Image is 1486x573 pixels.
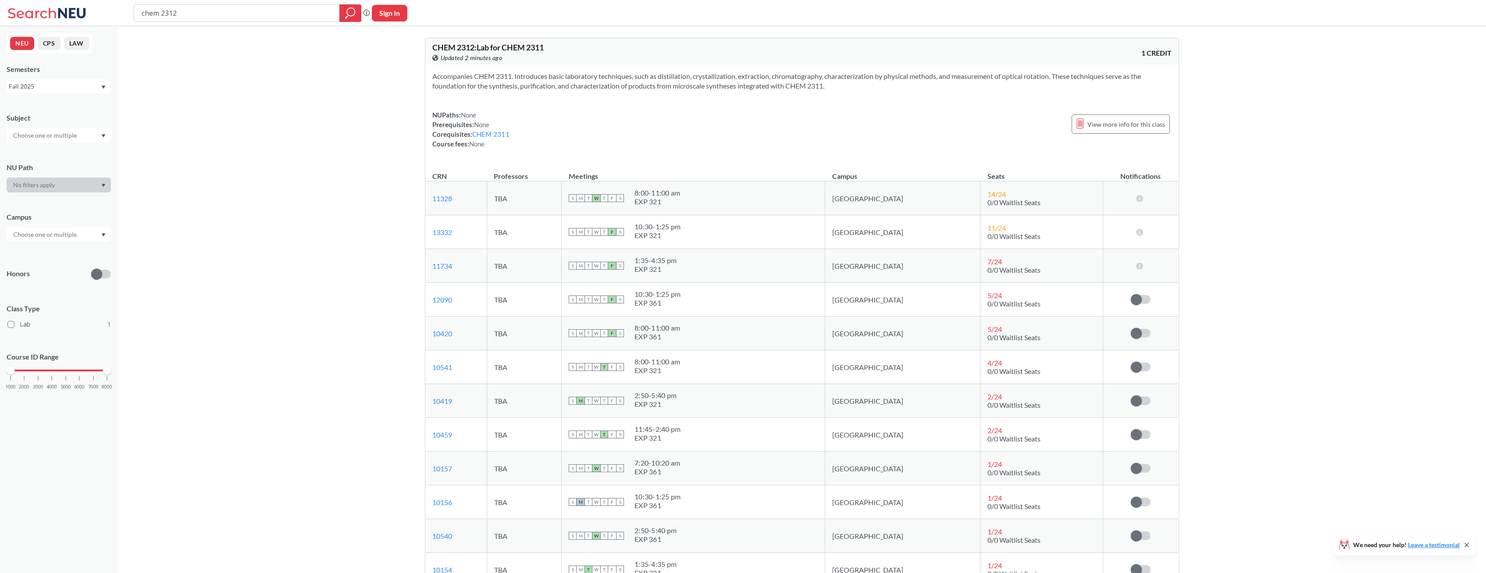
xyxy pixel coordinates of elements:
[600,464,608,472] span: T
[825,249,980,283] td: [GEOGRAPHIC_DATA]
[634,400,677,409] div: EXP 321
[432,464,452,473] a: 10157
[616,295,624,303] span: S
[584,532,592,540] span: T
[432,262,452,270] a: 11734
[600,295,608,303] span: T
[592,464,600,472] span: W
[987,468,1041,477] span: 0/0 Waitlist Seats
[987,367,1041,375] span: 0/0 Waitlist Seats
[616,262,624,270] span: S
[487,163,562,182] th: Professors
[7,304,111,313] span: Class Type
[987,401,1041,409] span: 0/0 Waitlist Seats
[825,182,980,215] td: [GEOGRAPHIC_DATA]
[584,228,592,236] span: T
[987,266,1041,274] span: 0/0 Waitlist Seats
[987,291,1002,299] span: 5 / 24
[825,519,980,553] td: [GEOGRAPHIC_DATA]
[600,363,608,371] span: T
[980,163,1103,182] th: Seats
[577,363,584,371] span: M
[987,359,1002,367] span: 4 / 24
[600,262,608,270] span: T
[634,189,680,197] div: 8:00 - 11:00 am
[432,431,452,439] a: 10459
[987,224,1006,232] span: 11 / 24
[141,6,333,21] input: Class, professor, course number, "phrase"
[987,392,1002,401] span: 2 / 24
[634,535,677,544] div: EXP 361
[569,262,577,270] span: S
[472,130,510,138] a: CHEM 2311
[474,121,490,128] span: None
[592,329,600,337] span: W
[7,319,111,330] label: Lab
[487,182,562,215] td: TBA
[569,228,577,236] span: S
[987,232,1041,240] span: 0/0 Waitlist Seats
[608,498,616,506] span: F
[577,262,584,270] span: M
[634,222,681,231] div: 10:30 - 1:25 pm
[1353,542,1460,548] span: We need your help!
[634,290,681,299] div: 10:30 - 1:25 pm
[569,295,577,303] span: S
[1087,119,1165,130] span: View more info for this class
[634,391,677,400] div: 2:50 - 5:40 pm
[616,464,624,472] span: S
[634,501,681,510] div: EXP 361
[600,498,608,506] span: T
[616,363,624,371] span: S
[101,184,106,187] svg: Dropdown arrow
[7,128,111,143] div: Dropdown arrow
[9,229,82,240] input: Choose one or multiple
[101,134,106,138] svg: Dropdown arrow
[584,363,592,371] span: T
[345,7,356,19] svg: magnifying glass
[584,397,592,405] span: T
[584,295,592,303] span: T
[987,527,1002,536] span: 1 / 24
[600,397,608,405] span: T
[600,194,608,202] span: T
[38,37,61,50] button: CPS
[101,233,106,237] svg: Dropdown arrow
[825,418,980,452] td: [GEOGRAPHIC_DATA]
[7,212,111,222] div: Campus
[432,71,1172,91] section: Accompanies CHEM 2311. Introduces basic laboratory techniques, such as distillation, crystallizat...
[432,228,452,236] a: 13332
[10,37,34,50] button: NEU
[608,194,616,202] span: F
[592,363,600,371] span: W
[487,485,562,519] td: TBA
[74,384,85,389] span: 6000
[592,397,600,405] span: W
[987,299,1041,308] span: 0/0 Waitlist Seats
[634,425,681,434] div: 11:45 - 2:40 pm
[487,317,562,350] td: TBA
[33,384,43,389] span: 3000
[616,194,624,202] span: S
[569,397,577,405] span: S
[584,262,592,270] span: T
[487,215,562,249] td: TBA
[634,366,680,375] div: EXP 321
[487,384,562,418] td: TBA
[634,332,680,341] div: EXP 361
[616,498,624,506] span: S
[577,532,584,540] span: M
[569,329,577,337] span: S
[987,198,1041,206] span: 0/0 Waitlist Seats
[608,464,616,472] span: F
[592,532,600,540] span: W
[825,317,980,350] td: [GEOGRAPHIC_DATA]
[608,295,616,303] span: F
[577,498,584,506] span: M
[107,320,111,329] span: 1
[987,325,1002,333] span: 5 / 24
[592,295,600,303] span: W
[987,561,1002,569] span: 1 / 24
[577,329,584,337] span: M
[608,228,616,236] span: F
